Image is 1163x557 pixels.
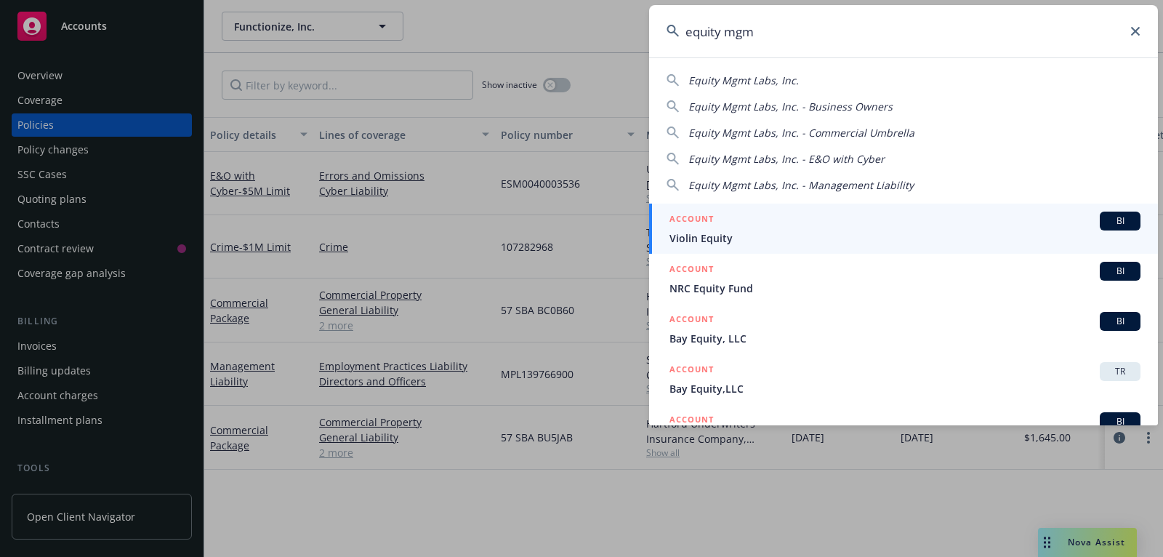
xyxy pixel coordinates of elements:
span: Equity Mgmt Labs, Inc. - Commercial Umbrella [688,126,914,140]
h5: ACCOUNT [669,412,714,430]
span: BI [1106,215,1135,228]
span: Equity Mgmt Labs, Inc. - E&O with Cyber [688,152,885,166]
h5: ACCOUNT [669,212,714,229]
span: NRC Equity Fund [669,281,1140,296]
a: ACCOUNTTRBay Equity,LLC [649,354,1158,404]
h5: ACCOUNT [669,312,714,329]
h5: ACCOUNT [669,362,714,380]
span: Equity Mgmt Labs, Inc. [688,73,799,87]
a: ACCOUNTBINRC Equity Fund [649,254,1158,304]
span: TR [1106,365,1135,378]
a: ACCOUNTBIViolin Equity [649,204,1158,254]
span: Equity Mgmt Labs, Inc. - Business Owners [688,100,893,113]
h5: ACCOUNT [669,262,714,279]
a: ACCOUNTBIBay Equity, LLC [649,304,1158,354]
span: Equity Mgmt Labs, Inc. - Management Liability [688,178,914,192]
span: BI [1106,265,1135,278]
a: ACCOUNTBI [649,404,1158,454]
span: BI [1106,415,1135,428]
span: Violin Equity [669,231,1140,246]
input: Search... [649,5,1158,57]
span: BI [1106,315,1135,328]
span: Bay Equity, LLC [669,331,1140,346]
span: Bay Equity,LLC [669,381,1140,396]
